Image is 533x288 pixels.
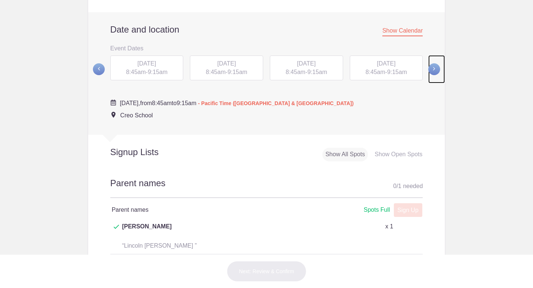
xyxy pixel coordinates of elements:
[110,24,423,35] h2: Date and location
[228,69,247,75] span: 9:15am
[286,69,305,75] span: 8:45am
[322,148,368,161] div: Show All Spots
[152,100,171,106] span: 8:45am
[297,60,316,67] span: [DATE]
[227,261,306,282] button: Next: Review & Confirm
[110,100,116,106] img: Cal purple
[120,100,140,106] span: [DATE],
[349,55,423,81] button: [DATE] 8:45am-9:15am
[110,177,423,198] h2: Parent names
[363,205,390,215] div: Spots Full
[387,69,407,75] span: 9:15am
[365,69,385,75] span: 8:45am
[190,56,263,81] div: -
[190,55,264,81] button: [DATE] 8:45am-9:15am
[307,69,327,75] span: 9:15am
[114,225,119,229] img: Check dark green
[177,100,196,106] span: 9:15am
[377,60,395,67] span: [DATE]
[88,147,207,158] h2: Signup Lists
[396,183,398,189] span: /
[122,222,172,240] span: [PERSON_NAME]
[148,69,167,75] span: 9:15am
[206,69,225,75] span: 8:45am
[110,43,423,54] h3: Event Dates
[382,27,423,36] span: Show Calendar
[112,205,266,214] h4: Parent names
[385,222,393,231] p: x 1
[137,60,156,67] span: [DATE]
[270,56,343,81] div: -
[120,100,354,106] span: from to
[111,112,115,118] img: Event location
[110,56,184,81] div: -
[217,60,236,67] span: [DATE]
[269,55,343,81] button: [DATE] 8:45am-9:15am
[110,55,184,81] button: [DATE] 8:45am-9:15am
[198,100,353,106] span: - Pacific Time ([GEOGRAPHIC_DATA] & [GEOGRAPHIC_DATA])
[120,112,153,118] span: Creo School
[393,181,423,192] div: 0 1 needed
[372,148,425,161] div: Show Open Spots
[350,56,423,81] div: -
[122,242,197,249] span: “Lincoln [PERSON_NAME] ”
[126,69,145,75] span: 8:45am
